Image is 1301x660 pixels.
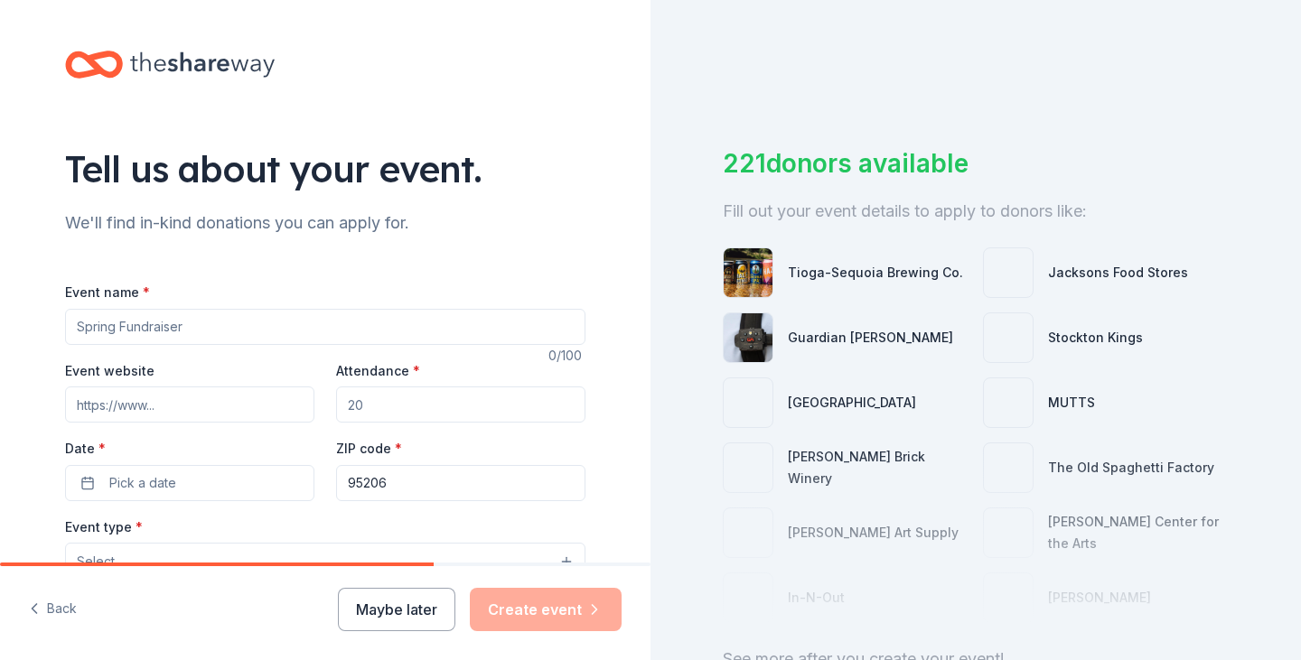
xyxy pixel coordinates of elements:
[984,378,1033,427] img: photo for MUTTS
[984,248,1033,297] img: photo for Jacksons Food Stores
[29,590,77,628] button: Back
[724,248,772,297] img: photo for Tioga-Sequoia Brewing Co.
[788,262,963,284] div: Tioga-Sequoia Brewing Co.
[65,440,314,458] label: Date
[336,440,402,458] label: ZIP code
[65,465,314,501] button: Pick a date
[1048,327,1143,349] div: Stockton Kings
[1048,392,1095,414] div: MUTTS
[65,518,143,536] label: Event type
[788,392,916,414] div: [GEOGRAPHIC_DATA]
[65,543,585,581] button: Select
[724,313,772,362] img: photo for Guardian Angel Device
[109,472,176,494] span: Pick a date
[336,386,585,423] input: 20
[984,313,1033,362] img: photo for Stockton Kings
[724,378,772,427] img: photo for Boomtown Casino Resort
[788,327,953,349] div: Guardian [PERSON_NAME]
[1048,262,1188,284] div: Jacksons Food Stores
[336,465,585,501] input: 12345 (U.S. only)
[65,209,585,237] div: We'll find in-kind donations you can apply for.
[65,362,154,380] label: Event website
[338,588,455,631] button: Maybe later
[336,362,420,380] label: Attendance
[65,309,585,345] input: Spring Fundraiser
[723,144,1229,182] div: 221 donors available
[723,197,1229,226] div: Fill out your event details to apply to donors like:
[65,386,314,423] input: https://www...
[65,144,585,194] div: Tell us about your event.
[77,551,115,572] span: Select
[548,345,585,367] div: 0 /100
[65,284,150,302] label: Event name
